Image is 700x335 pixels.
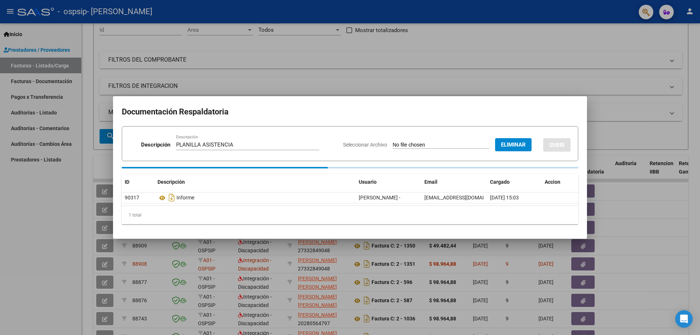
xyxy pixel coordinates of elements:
[424,195,505,200] span: [EMAIL_ADDRESS][DOMAIN_NAME]
[487,174,542,190] datatable-header-cell: Cargado
[155,174,356,190] datatable-header-cell: Descripción
[542,174,578,190] datatable-header-cell: Accion
[167,192,176,203] i: Descargar documento
[125,195,139,200] span: 90317
[495,138,532,151] button: Eliminar
[157,179,185,185] span: Descripción
[543,138,571,152] button: SUBIR
[122,206,578,224] div: 1 total
[141,141,170,149] p: Descripción
[424,179,437,185] span: Email
[545,179,560,185] span: Accion
[157,192,353,203] div: Informe
[122,105,578,119] h2: Documentación Respaldatoria
[490,195,519,200] span: [DATE] 15:03
[490,179,510,185] span: Cargado
[125,179,129,185] span: ID
[122,174,155,190] datatable-header-cell: ID
[343,142,387,148] span: Seleccionar Archivo
[356,174,421,190] datatable-header-cell: Usuario
[501,141,526,148] span: Eliminar
[359,179,377,185] span: Usuario
[675,310,693,328] div: Open Intercom Messenger
[549,142,565,148] span: SUBIR
[359,195,400,200] span: [PERSON_NAME] -
[421,174,487,190] datatable-header-cell: Email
